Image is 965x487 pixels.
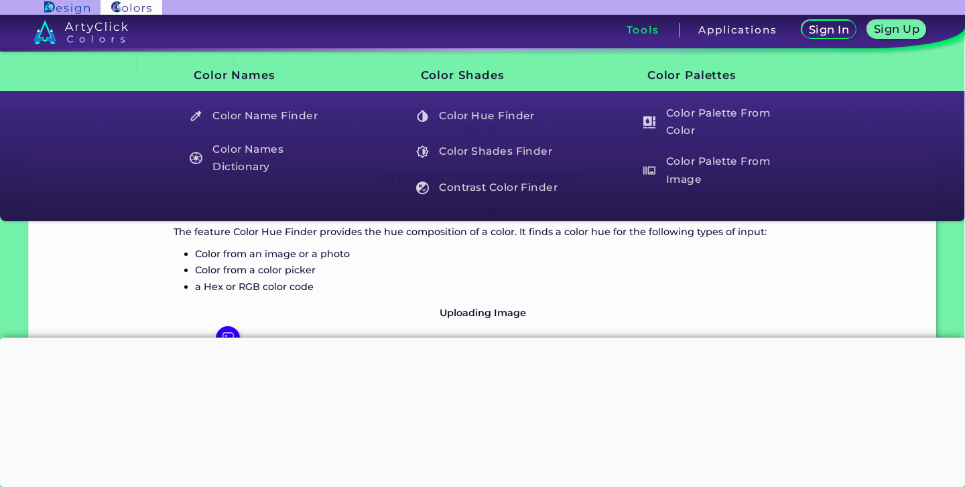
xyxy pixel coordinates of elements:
[409,103,567,129] a: Color Hue Finder
[174,224,791,240] p: The feature Color Hue Finder provides the hue composition of a color. It finds a color hue for th...
[874,23,919,34] h5: Sign Up
[410,139,566,165] h5: Color Shades Finder
[643,116,656,129] img: icon_col_pal_col_white.svg
[416,182,429,194] img: icon_color_contrast_white.svg
[635,103,793,141] a: Color Palette From Color
[190,110,202,123] img: icon_color_name_finder_white.svg
[698,25,777,35] h3: Applications
[183,103,339,129] h5: Color Name Finder
[410,103,566,129] h5: Color Hue Finder
[627,25,659,35] h3: Tools
[174,326,791,355] p: Use the button to select and load your image.
[182,103,340,129] a: Color Name Finder
[190,152,202,165] img: icon_color_names_dictionary_white.svg
[195,262,791,278] p: Color from a color picker
[34,20,128,44] img: logo_artyclick_colors_white.svg
[183,139,339,178] h5: Color Names Dictionary
[44,1,89,14] img: ArtyClick Design logo
[625,59,793,92] h3: Color Palettes
[635,151,793,190] a: Color Palette From Image
[410,175,566,200] h5: Contrast Color Finder
[398,59,567,92] h3: Color Shades
[416,110,429,123] img: icon_color_hue_white.svg
[182,139,340,178] a: Color Names Dictionary
[643,164,656,177] img: icon_palette_from_image_white.svg
[409,139,567,165] a: Color Shades Finder
[195,279,791,295] p: a Hex or RGB color code
[195,246,791,262] p: Color from an image or a photo
[409,175,567,200] a: Contrast Color Finder
[867,20,926,39] a: Sign Up
[172,59,340,92] h3: Color Names
[809,24,849,35] h5: Sign In
[637,103,793,141] h5: Color Palette From Color
[216,326,240,350] img: icon_image_white.svg
[801,20,856,39] a: Sign In
[637,151,793,190] h5: Color Palette From Image
[416,145,429,158] img: icon_color_shades_white.svg
[174,305,791,321] p: Uploading Image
